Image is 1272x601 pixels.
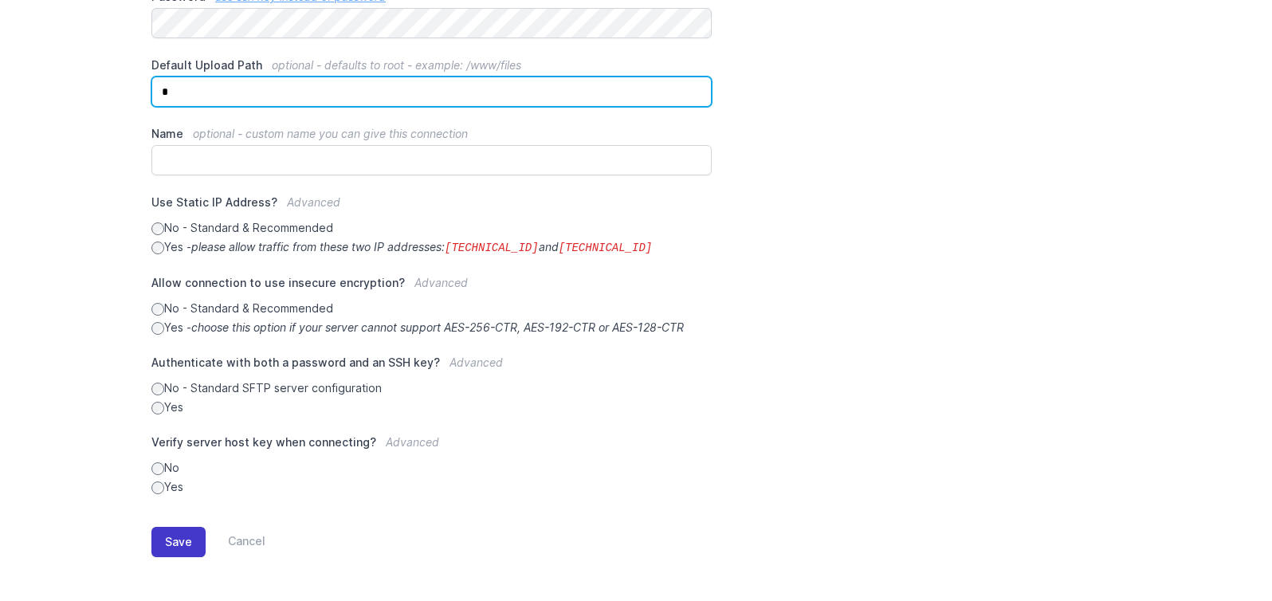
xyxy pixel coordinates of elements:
label: Yes - [151,239,712,256]
label: No - Standard & Recommended [151,300,712,316]
input: Yes -choose this option if your server cannot support AES-256-CTR, AES-192-CTR or AES-128-CTR [151,322,164,335]
input: No - Standard SFTP server configuration [151,383,164,395]
input: Yes -please allow traffic from these two IP addresses:[TECHNICAL_ID]and[TECHNICAL_ID] [151,242,164,254]
span: optional - custom name you can give this connection [193,127,468,140]
input: No - Standard & Recommended [151,303,164,316]
label: Use Static IP Address? [151,194,712,220]
input: Yes [151,481,164,494]
span: Advanced [450,355,503,369]
a: Cancel [206,527,265,557]
label: No [151,460,712,476]
span: Advanced [414,276,468,289]
span: optional - defaults to root - example: /www/files [272,58,521,72]
label: Authenticate with both a password and an SSH key? [151,355,712,380]
button: Save [151,527,206,557]
iframe: Drift Widget Chat Controller [1192,521,1253,582]
label: Default Upload Path [151,57,712,73]
input: No - Standard & Recommended [151,222,164,235]
label: Allow connection to use insecure encryption? [151,275,712,300]
label: No - Standard SFTP server configuration [151,380,712,396]
code: [TECHNICAL_ID] [559,242,653,254]
i: please allow traffic from these two IP addresses: and [191,240,652,253]
label: Name [151,126,712,142]
i: choose this option if your server cannot support AES-256-CTR, AES-192-CTR or AES-128-CTR [191,320,684,334]
input: No [151,462,164,475]
label: Yes [151,479,712,495]
label: Verify server host key when connecting? [151,434,712,460]
label: No - Standard & Recommended [151,220,712,236]
input: Yes [151,402,164,414]
label: Yes [151,399,712,415]
span: Advanced [287,195,340,209]
span: Advanced [386,435,439,449]
label: Yes - [151,320,712,336]
code: [TECHNICAL_ID] [445,242,539,254]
